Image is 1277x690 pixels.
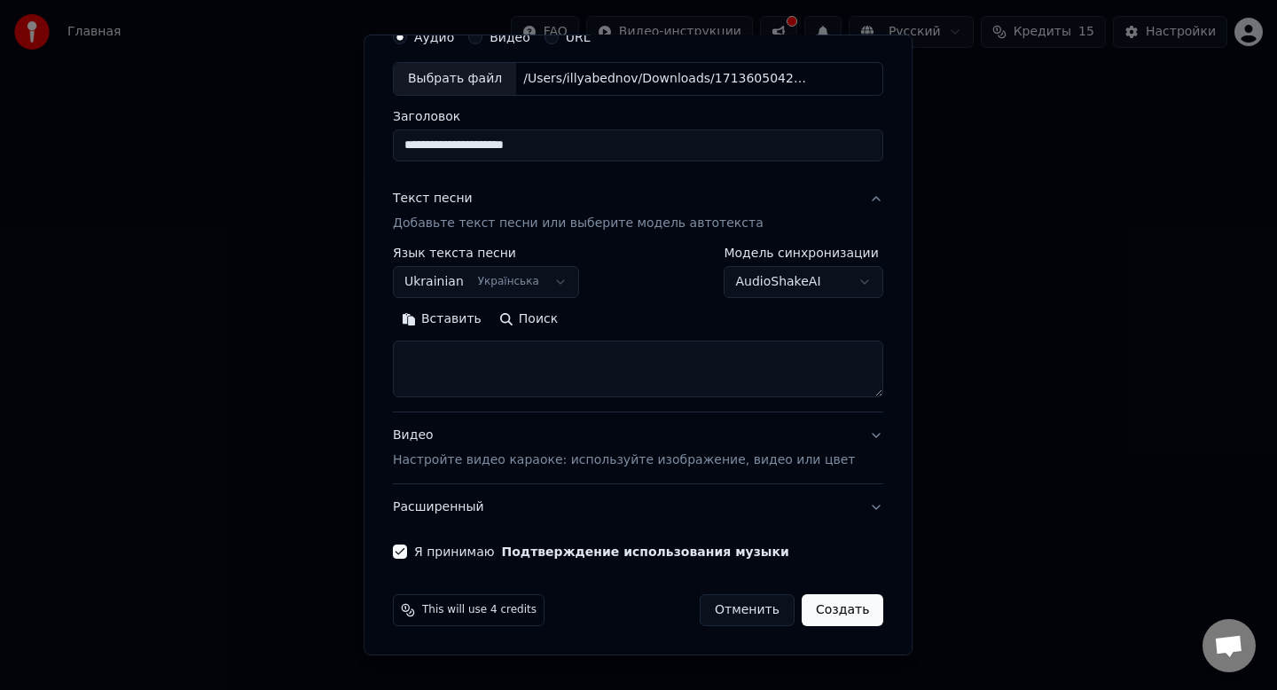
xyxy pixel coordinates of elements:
button: Отменить [700,594,795,626]
button: Поиск [490,305,567,333]
label: Заголовок [393,110,883,122]
label: Видео [490,31,530,43]
p: Настройте видео караоке: используйте изображение, видео или цвет [393,451,855,469]
label: Я принимаю [414,545,789,558]
label: Аудио [414,31,454,43]
p: Добавьте текст песни или выберите модель автотекста [393,215,764,232]
label: URL [566,31,591,43]
button: ВидеоНастройте видео караоке: используйте изображение, видео или цвет [393,412,883,483]
label: Модель синхронизации [725,247,884,259]
button: Вставить [393,305,490,333]
div: Видео [393,427,855,469]
div: /Users/illyabednov/Downloads/1713605042_antytila-vse-krasivo.mp3 [516,70,818,88]
div: Текст песниДобавьте текст песни или выберите модель автотекста [393,247,883,412]
button: Расширенный [393,484,883,530]
div: Текст песни [393,190,473,208]
div: Выбрать файл [394,63,516,95]
button: Создать [802,594,883,626]
label: Язык текста песни [393,247,579,259]
button: Я принимаю [502,545,789,558]
button: Текст песниДобавьте текст песни или выберите модель автотекста [393,176,883,247]
span: This will use 4 credits [422,603,537,617]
